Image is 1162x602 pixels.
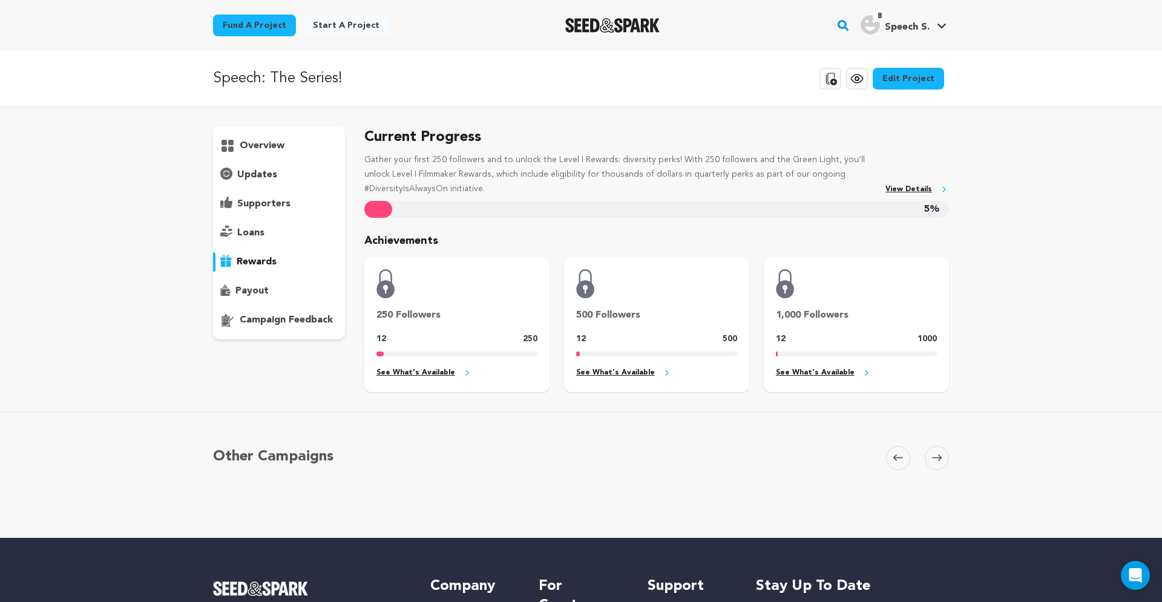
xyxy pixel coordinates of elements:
[885,183,949,197] a: View Details
[376,332,386,347] p: 12
[213,136,345,155] button: overview
[648,577,732,596] h5: Support
[213,310,345,330] button: campaign feedback
[756,577,949,596] h5: Stay up to date
[213,165,345,185] button: updates
[213,194,345,214] button: supporters
[858,13,949,38] span: Speech S.'s Profile
[576,308,737,322] p: 500 Followers
[364,126,949,148] h5: Current Progress
[924,201,939,218] span: 5%
[213,223,345,243] button: loans
[376,366,537,380] a: See What's Available
[303,15,389,36] a: Start a project
[873,68,944,90] a: Edit Project
[213,15,296,36] a: Fund a project
[237,226,264,240] p: loans
[237,255,277,269] p: rewards
[917,332,937,347] p: 1000
[213,281,345,301] button: payout
[1121,561,1150,590] div: Open Intercom Messenger
[213,581,406,596] a: Seed&Spark Homepage
[237,168,277,182] p: updates
[237,197,290,211] p: supporters
[776,366,937,380] a: See What's Available
[523,332,537,347] p: 250
[861,15,880,34] img: user.png
[213,252,345,272] button: rewards
[873,10,887,22] span: 8
[565,18,660,33] a: Seed&Spark Homepage
[565,18,660,33] img: Seed&Spark Logo Dark Mode
[861,15,930,34] div: Speech S.'s Profile
[235,284,269,298] p: payout
[240,139,284,153] p: overview
[576,332,586,347] p: 12
[776,308,937,322] p: 1,000 Followers
[885,22,930,32] span: Speech S.
[213,68,343,90] p: Speech: The Series!
[213,581,308,596] img: Seed&Spark Logo
[213,446,333,468] h5: Other Campaigns
[240,313,333,327] p: campaign feedback
[723,332,737,347] p: 500
[776,332,786,347] p: 12
[858,13,949,34] a: Speech S.'s Profile
[576,366,737,380] a: See What's Available
[364,153,876,196] p: Gather your first 250 followers and to unlock the Level I Rewards: diversity perks! With 250 foll...
[430,577,514,596] h5: Company
[376,308,537,322] p: 250 Followers
[364,232,949,250] p: Achievements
